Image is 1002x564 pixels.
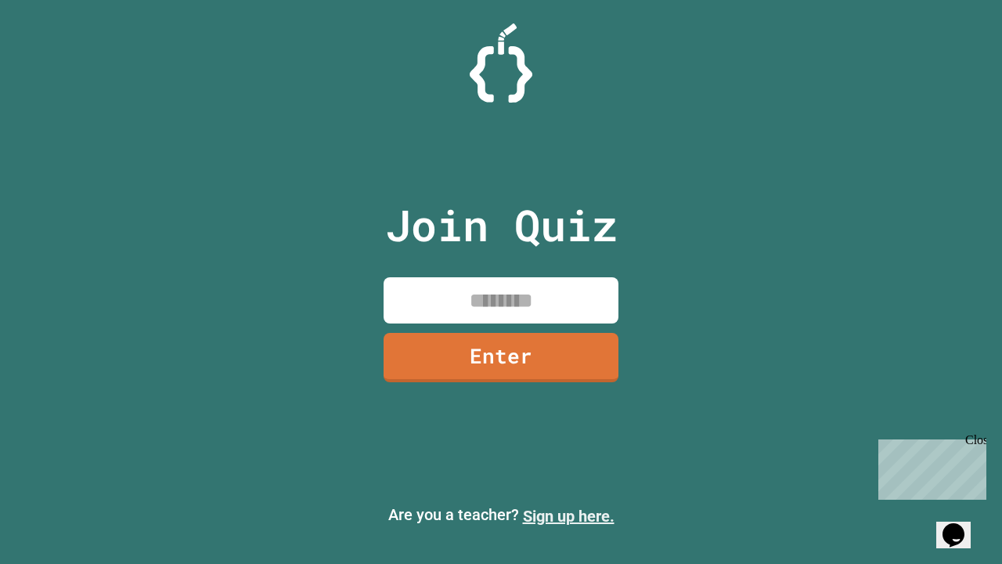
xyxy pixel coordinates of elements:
p: Are you a teacher? [13,503,989,528]
iframe: chat widget [872,433,986,500]
div: Chat with us now!Close [6,6,108,99]
p: Join Quiz [385,193,618,258]
a: Enter [384,333,618,382]
a: Sign up here. [523,507,615,526]
iframe: chat widget [936,501,986,548]
img: Logo.svg [470,23,532,103]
